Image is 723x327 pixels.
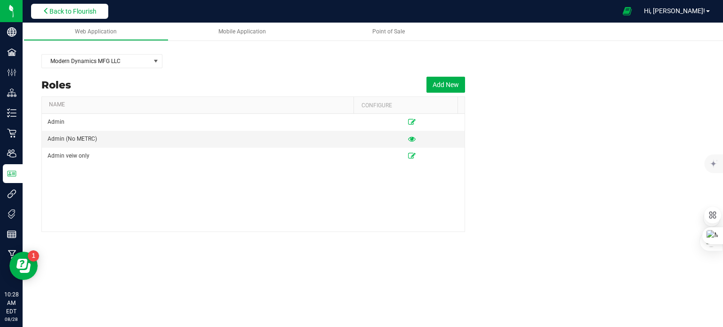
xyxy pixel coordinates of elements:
[7,230,16,239] inline-svg: Reports
[42,55,150,68] span: Modern Dynamics MFG LLC
[49,8,96,15] span: Back to Flourish
[9,252,38,280] iframe: Resource center
[408,152,416,159] a: Edit Role
[4,316,18,323] p: 08/28
[426,77,465,93] button: Add New
[7,209,16,219] inline-svg: Tags
[617,2,638,20] span: Open Ecommerce Menu
[41,77,71,92] span: Roles
[7,27,16,37] inline-svg: Company
[7,250,16,259] inline-svg: Manufacturing
[7,68,16,77] inline-svg: Configuration
[49,101,350,109] a: Name
[48,118,64,127] span: Admin
[426,77,465,93] div: Add Role
[4,290,18,316] p: 10:28 AM EDT
[48,135,97,144] span: Admin (No METRC)
[408,119,416,125] a: Edit Role
[372,28,405,35] span: Point of Sale
[7,149,16,158] inline-svg: Users
[644,7,705,15] span: Hi, [PERSON_NAME]!
[31,4,108,19] button: Back to Flourish
[7,88,16,97] inline-svg: Distribution
[353,97,458,114] th: Configure
[7,169,16,178] inline-svg: User Roles
[7,48,16,57] inline-svg: Facilities
[48,152,89,160] span: Admin veiw only
[7,108,16,118] inline-svg: Inventory
[7,128,16,138] inline-svg: Retail
[218,28,266,35] span: Mobile Application
[408,136,416,142] a: View Role
[28,250,39,262] iframe: Resource center unread badge
[75,28,117,35] span: Web Application
[7,189,16,199] inline-svg: Integrations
